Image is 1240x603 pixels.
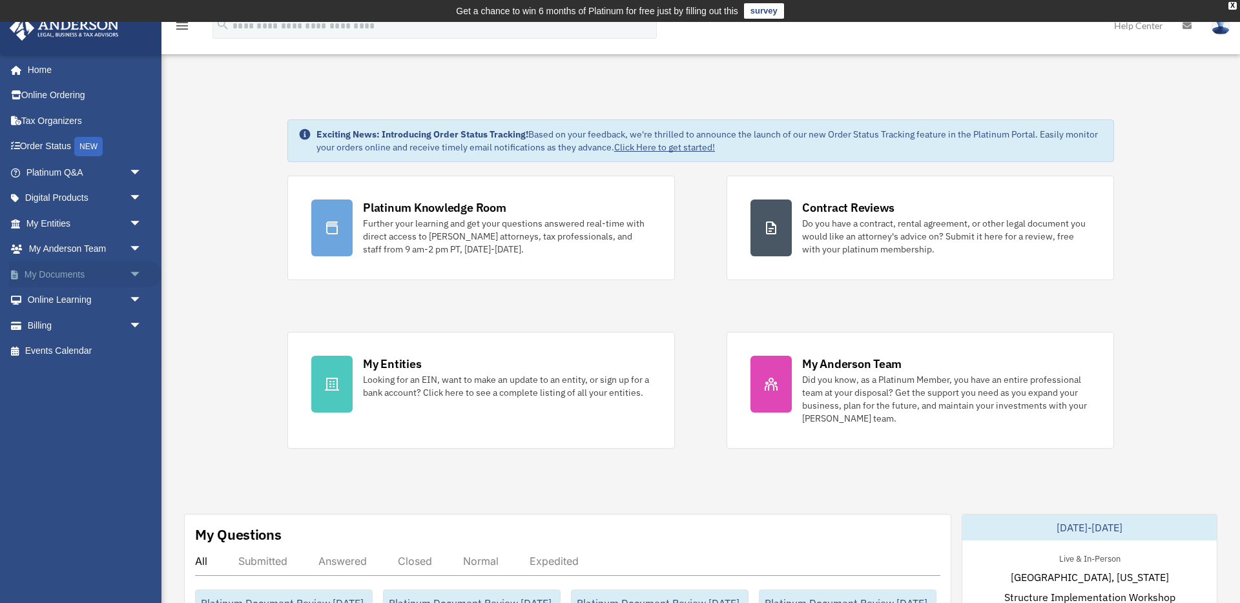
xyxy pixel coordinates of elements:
strong: Exciting News: Introducing Order Status Tracking! [316,128,528,140]
a: Click Here to get started! [614,141,715,153]
a: Digital Productsarrow_drop_down [9,185,161,211]
a: Contract Reviews Do you have a contract, rental agreement, or other legal document you would like... [727,176,1114,280]
div: Further your learning and get your questions answered real-time with direct access to [PERSON_NAM... [363,217,651,256]
div: Contract Reviews [802,199,894,216]
a: Platinum Q&Aarrow_drop_down [9,159,161,185]
span: arrow_drop_down [129,287,155,314]
a: Billingarrow_drop_down [9,312,161,338]
span: arrow_drop_down [129,261,155,288]
span: arrow_drop_down [129,210,155,237]
a: Events Calendar [9,338,161,364]
a: Order StatusNEW [9,134,161,160]
a: Platinum Knowledge Room Further your learning and get your questions answered real-time with dire... [287,176,675,280]
a: My Anderson Team Did you know, as a Platinum Member, you have an entire professional team at your... [727,332,1114,449]
div: close [1228,2,1237,10]
div: [DATE]-[DATE] [962,515,1217,540]
div: Normal [463,555,499,567]
a: My Entities Looking for an EIN, want to make an update to an entity, or sign up for a bank accoun... [287,332,675,449]
div: Did you know, as a Platinum Member, you have an entire professional team at your disposal? Get th... [802,373,1090,425]
div: My Entities [363,356,421,372]
div: Closed [398,555,432,567]
i: search [216,17,230,32]
div: Answered [318,555,367,567]
a: Online Ordering [9,83,161,108]
a: My Documentsarrow_drop_down [9,261,161,287]
a: My Anderson Teamarrow_drop_down [9,236,161,262]
a: survey [744,3,784,19]
span: [GEOGRAPHIC_DATA], [US_STATE] [1011,569,1169,585]
i: menu [174,18,190,34]
div: Platinum Knowledge Room [363,199,506,216]
div: NEW [74,137,103,156]
div: My Anderson Team [802,356,902,372]
img: Anderson Advisors Platinum Portal [6,15,123,41]
div: Looking for an EIN, want to make an update to an entity, or sign up for a bank account? Click her... [363,373,651,399]
span: arrow_drop_down [129,185,155,212]
span: arrow_drop_down [129,312,155,339]
div: Based on your feedback, we're thrilled to announce the launch of our new Order Status Tracking fe... [316,128,1103,154]
div: Get a chance to win 6 months of Platinum for free just by filling out this [456,3,738,19]
a: Home [9,57,155,83]
img: User Pic [1211,16,1230,35]
span: arrow_drop_down [129,236,155,263]
a: Tax Organizers [9,108,161,134]
div: Do you have a contract, rental agreement, or other legal document you would like an attorney's ad... [802,217,1090,256]
a: Online Learningarrow_drop_down [9,287,161,313]
a: menu [174,23,190,34]
div: My Questions [195,525,282,544]
div: All [195,555,207,567]
div: Expedited [530,555,579,567]
span: arrow_drop_down [129,159,155,186]
a: My Entitiesarrow_drop_down [9,210,161,236]
div: Submitted [238,555,287,567]
div: Live & In-Person [1049,551,1131,564]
